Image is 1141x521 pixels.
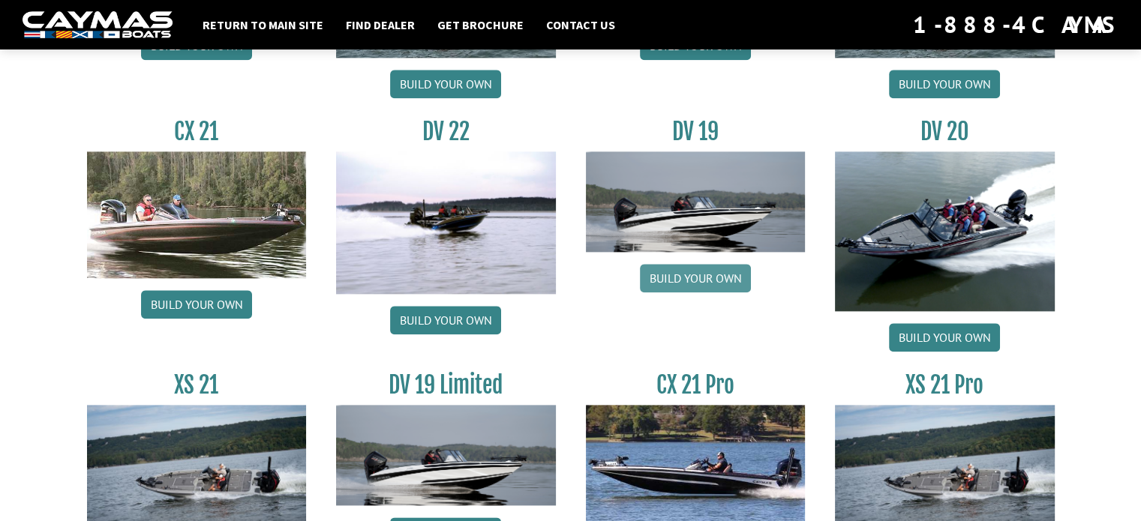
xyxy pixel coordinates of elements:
div: 1-888-4CAYMAS [913,8,1118,41]
h3: DV 22 [336,118,556,145]
img: white-logo-c9c8dbefe5ff5ceceb0f0178aa75bf4bb51f6bca0971e226c86eb53dfe498488.png [23,11,173,39]
h3: DV 19 [586,118,806,145]
a: Build your own [390,306,501,334]
h3: XS 21 Pro [835,371,1055,399]
a: Build your own [640,264,751,292]
img: DV22_original_motor_cropped_for_caymas_connect.jpg [336,151,556,294]
img: DV_20_from_website_for_caymas_connect.png [835,151,1055,311]
img: dv-19-ban_from_website_for_caymas_connect.png [586,151,806,252]
h3: CX 21 Pro [586,371,806,399]
a: Build your own [390,70,501,98]
a: Build your own [889,323,1000,352]
a: Find Dealer [338,15,422,34]
a: Contact Us [539,15,623,34]
a: Build your own [141,290,252,319]
a: Build your own [889,70,1000,98]
img: dv-19-ban_from_website_for_caymas_connect.png [336,405,556,505]
img: CX21_thumb.jpg [87,151,307,277]
h3: DV 19 Limited [336,371,556,399]
h3: CX 21 [87,118,307,145]
h3: XS 21 [87,371,307,399]
a: Return to main site [195,15,331,34]
h3: DV 20 [835,118,1055,145]
a: Get Brochure [430,15,531,34]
